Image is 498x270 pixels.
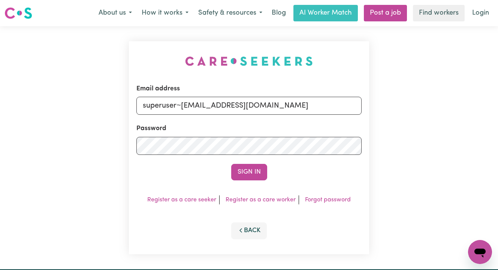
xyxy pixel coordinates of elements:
[231,222,267,239] button: Back
[136,97,362,115] input: Email address
[364,5,407,21] a: Post a job
[137,5,193,21] button: How it works
[193,5,267,21] button: Safety & resources
[136,124,166,133] label: Password
[4,6,32,20] img: Careseekers logo
[468,5,494,21] a: Login
[468,240,492,264] iframe: Button to launch messaging window
[293,5,358,21] a: AI Worker Match
[4,4,32,22] a: Careseekers logo
[226,197,296,203] a: Register as a care worker
[231,164,267,180] button: Sign In
[267,5,290,21] a: Blog
[94,5,137,21] button: About us
[147,197,216,203] a: Register as a care seeker
[305,197,351,203] a: Forgot password
[413,5,465,21] a: Find workers
[136,84,180,94] label: Email address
